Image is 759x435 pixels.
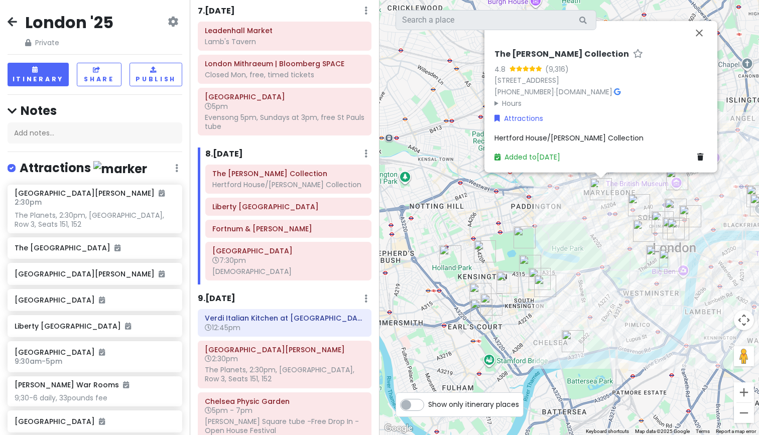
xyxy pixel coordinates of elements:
[205,345,364,354] h6: Royal Albert Hall
[212,224,364,233] h6: Fortnum & Mason
[470,299,492,321] div: Earls Court Station
[652,211,674,233] div: Prince of Wales Theatre
[15,348,175,357] h6: [GEOGRAPHIC_DATA]
[687,21,711,45] button: Close
[93,161,147,177] img: marker
[8,63,69,86] button: Itinerary
[15,269,175,278] h6: [GEOGRAPHIC_DATA][PERSON_NAME]
[562,330,584,352] div: Chelsea Physic Garden
[8,122,182,143] div: Add notes...
[205,113,364,131] div: Evensong 5pm, Sundays at 3pm, free St Pauls tube
[494,97,707,108] summary: Hours
[205,314,364,323] h6: Verdi Italian Kitchen at Royal Albert Hall 12:45
[212,246,364,255] h6: Prince of Wales Theatre
[494,112,543,123] a: Attractions
[198,294,235,304] h6: 9 . [DATE]
[205,354,238,364] span: 2:30pm
[15,189,165,198] h6: [GEOGRAPHIC_DATA][PERSON_NAME]
[697,151,707,162] a: Delete place
[633,49,643,59] a: Star place
[15,393,175,402] div: 9;30-6 daily, 33pounds fee
[667,218,689,240] div: St Martin-in-the-Fields Church, London
[633,220,655,242] div: Fortnum & Mason
[205,37,364,46] div: Lamb's Tavern
[545,63,569,74] div: (9,316)
[659,249,681,271] div: Churchill War Rooms
[15,356,62,366] span: 9:30am - 5pm
[8,103,182,118] h4: Notes
[205,59,364,68] h6: London Mithraeum | Bloomberg SPACE
[734,310,754,330] button: Map camera controls
[205,365,364,383] div: The Planets, 2:30pm, [GEOGRAPHIC_DATA], Row 3, Seats 151, 152
[99,297,105,304] i: Added to itinerary
[734,346,754,366] button: Drag Pegman onto the map to open Street View
[428,399,519,410] span: Show only itinerary places
[15,243,175,252] h6: The [GEOGRAPHIC_DATA]
[25,37,113,48] span: Private
[519,255,541,277] div: Royal Albert Hall
[212,202,364,211] h6: Liberty London
[114,244,120,251] i: Added to itinerary
[679,205,701,227] div: Covent Garden Market
[77,63,122,86] button: Share
[25,12,113,33] h2: London '25
[635,428,690,434] span: Map data ©2025 Google
[205,323,240,333] span: 12:45pm
[529,268,551,290] div: Exhibition Road
[212,267,364,276] div: [DEMOGRAPHIC_DATA]
[494,49,629,59] h6: The [PERSON_NAME] Collection
[734,382,754,402] button: Zoom in
[665,199,687,221] div: St. Martin's Theatre
[123,381,129,388] i: Added to itinerary
[205,26,364,35] h6: Leadenhall Market
[198,6,235,17] h6: 7 . [DATE]
[15,197,42,207] span: 2:30pm
[628,194,650,216] div: Liberty London
[494,49,707,108] div: · ·
[99,349,105,356] i: Added to itinerary
[663,217,685,239] div: The National Gallery
[205,92,364,101] h6: St. Paul's Cathedral
[205,149,243,160] h6: 8 . [DATE]
[15,296,175,305] h6: [GEOGRAPHIC_DATA]
[614,88,620,95] i: Google Maps
[205,405,252,415] span: 5pm - 7pm
[480,294,502,316] div: Presidential Apartments, Kensington
[205,70,364,79] div: Closed Mon, free, timed tickets
[382,422,415,435] a: Open this area in Google Maps (opens a new window)
[212,180,364,189] div: Hertford House/[PERSON_NAME] Collection
[696,428,710,434] a: Terms
[494,63,510,74] div: 4.8
[382,422,415,435] img: Google
[15,380,129,389] h6: [PERSON_NAME] War Rooms
[646,245,668,267] div: St James's Park
[159,270,165,277] i: Added to itinerary
[494,132,644,142] span: Hertford House/[PERSON_NAME] Collection
[205,417,364,435] div: [PERSON_NAME] Square tube -Free Drop In - Open House Festival
[734,403,754,423] button: Zoom out
[494,86,554,96] a: [PHONE_NUMBER]
[212,169,364,178] h6: The Wallace Collection
[212,255,246,265] span: 7:30pm
[20,160,147,177] h4: Attractions
[494,75,559,85] a: [STREET_ADDRESS]
[159,190,165,197] i: Added to itinerary
[494,152,560,162] a: Added to[DATE]
[716,428,756,434] a: Report a map error
[469,283,491,305] div: Ember Locke, Kensington
[586,428,629,435] button: Keyboard shortcuts
[666,168,688,190] div: The British Museum
[534,275,556,297] div: Victoria and Albert Museum
[15,417,175,426] h6: [GEOGRAPHIC_DATA]
[15,322,175,331] h6: Liberty [GEOGRAPHIC_DATA]
[439,245,461,267] div: Kyoto Garden
[15,211,175,229] div: The Planets, 2:30pm, [GEOGRAPHIC_DATA], Row 3, Seats 151, 152
[125,323,131,330] i: Added to itinerary
[556,86,612,96] a: [DOMAIN_NAME]
[99,418,105,425] i: Added to itinerary
[396,10,596,30] input: Search a place
[474,240,496,262] div: Ffiona's
[130,63,182,86] button: Publish
[514,226,536,248] div: Kensington Gardens
[590,178,612,200] div: The Wallace Collection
